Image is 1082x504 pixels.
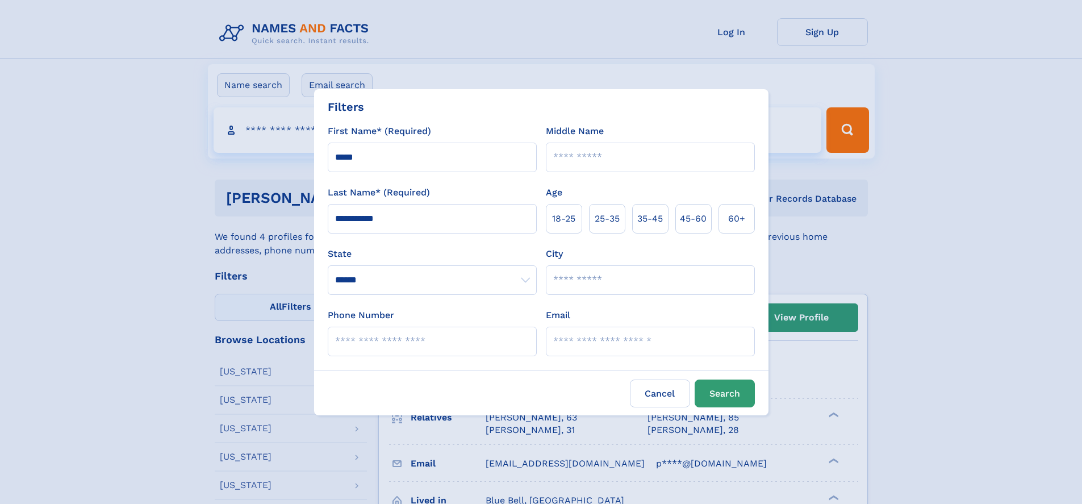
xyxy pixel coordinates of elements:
[630,380,690,407] label: Cancel
[695,380,755,407] button: Search
[728,212,745,226] span: 60+
[546,247,563,261] label: City
[595,212,620,226] span: 25‑35
[546,186,562,199] label: Age
[546,309,570,322] label: Email
[328,124,431,138] label: First Name* (Required)
[328,98,364,115] div: Filters
[328,309,394,322] label: Phone Number
[680,212,707,226] span: 45‑60
[637,212,663,226] span: 35‑45
[328,186,430,199] label: Last Name* (Required)
[328,247,537,261] label: State
[546,124,604,138] label: Middle Name
[552,212,575,226] span: 18‑25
